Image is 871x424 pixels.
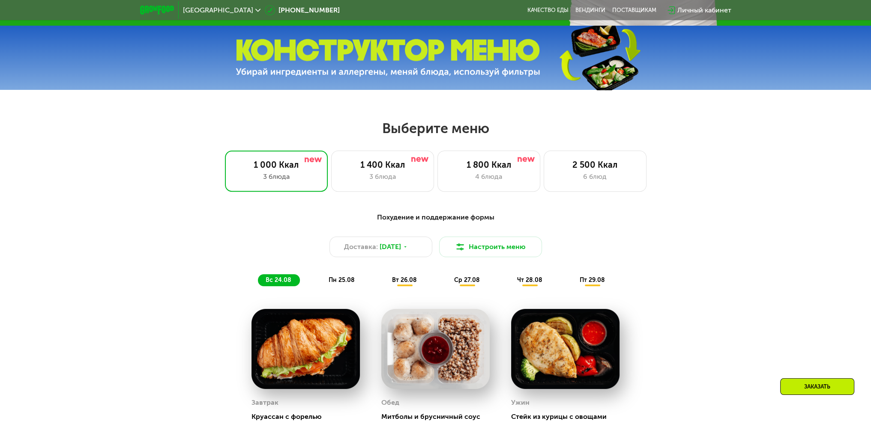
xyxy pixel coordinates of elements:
[439,237,542,257] button: Настроить меню
[234,160,319,170] div: 1 000 Ккал
[780,378,854,395] div: Заказать
[511,396,530,409] div: Ужин
[329,276,355,284] span: пн 25.08
[454,276,480,284] span: ср 27.08
[381,396,399,409] div: Обед
[182,212,689,223] div: Похудение и поддержание формы
[511,412,626,421] div: Стейк из курицы с овощами
[392,276,417,284] span: вт 26.08
[251,396,278,409] div: Завтрак
[446,172,531,182] div: 4 блюда
[183,7,253,14] span: [GEOGRAPHIC_DATA]
[527,7,569,14] a: Качество еды
[340,160,425,170] div: 1 400 Ккал
[553,172,638,182] div: 6 блюд
[677,5,731,15] div: Личный кабинет
[612,7,656,14] div: поставщикам
[234,172,319,182] div: 3 блюда
[344,242,378,252] span: Доставка:
[553,160,638,170] div: 2 500 Ккал
[381,412,497,421] div: Митболы и брусничный соус
[265,5,340,15] a: [PHONE_NUMBER]
[446,160,531,170] div: 1 800 Ккал
[575,7,605,14] a: Вендинги
[251,412,367,421] div: Круассан с форелью
[266,276,291,284] span: вс 24.08
[27,120,844,137] h2: Выберите меню
[580,276,605,284] span: пт 29.08
[380,242,401,252] span: [DATE]
[340,172,425,182] div: 3 блюда
[517,276,542,284] span: чт 28.08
